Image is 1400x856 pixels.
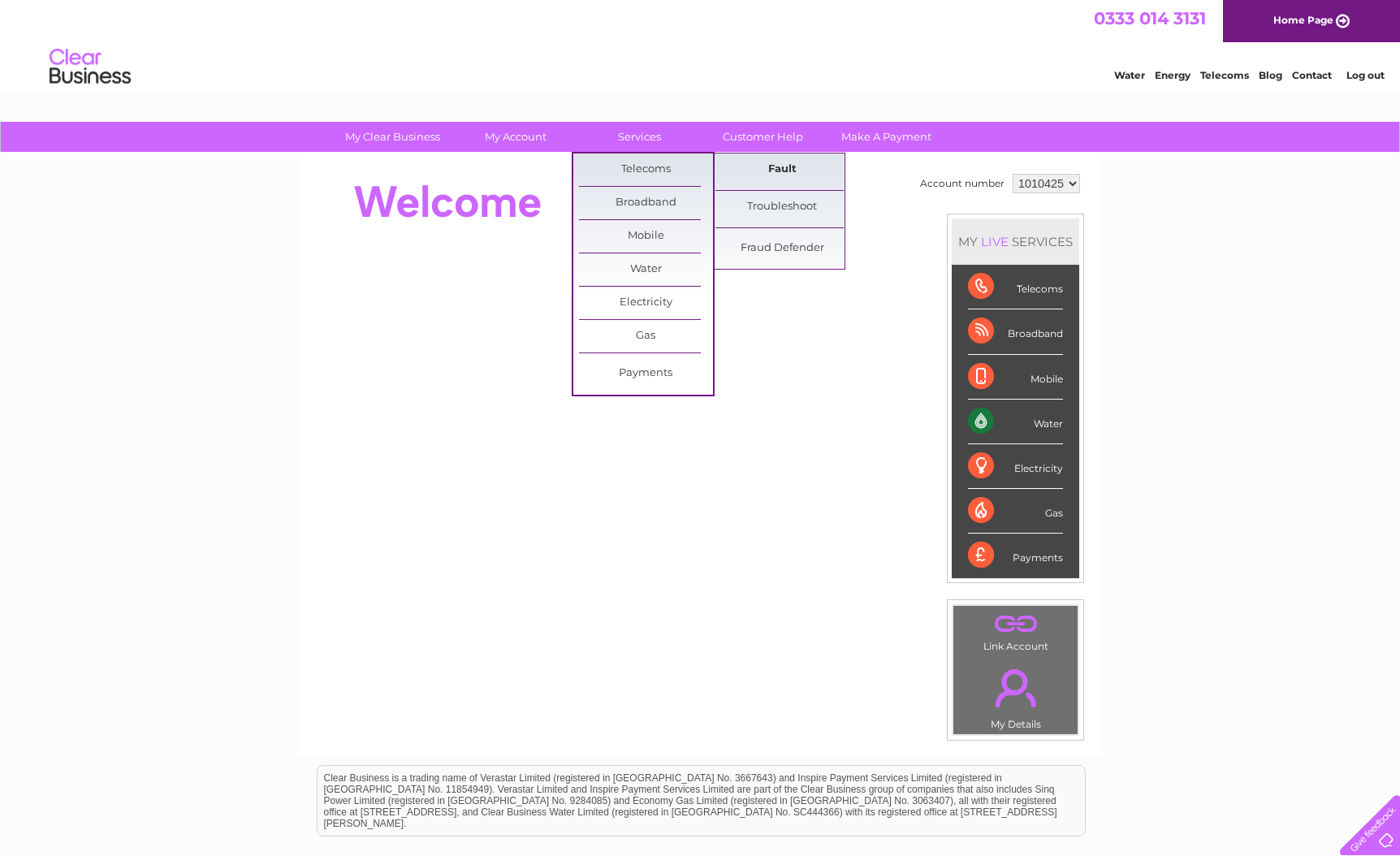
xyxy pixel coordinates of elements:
[715,232,849,265] a: Fraud Defender
[1114,69,1145,81] a: Water
[957,659,1074,716] a: .
[715,191,849,223] a: Troubleshoot
[696,122,830,152] a: Customer Help
[579,320,713,352] a: Gas
[579,220,713,253] a: Mobile
[579,253,713,286] a: Water
[953,655,1078,735] td: My Details
[968,265,1063,309] div: Telecoms
[579,357,713,390] a: Payments
[968,355,1063,400] div: Mobile
[968,534,1063,577] div: Payments
[579,287,713,319] a: Electricity
[318,9,1085,79] div: Clear Business is a trading name of Verastar Limited (registered in [GEOGRAPHIC_DATA] No. 3667643...
[1200,69,1249,81] a: Telecoms
[916,170,1009,197] td: Account number
[968,489,1063,534] div: Gas
[579,187,713,219] a: Broadband
[326,122,460,152] a: My Clear Business
[49,42,132,92] img: logo.png
[1292,69,1332,81] a: Contact
[968,400,1063,444] div: Water
[957,610,1074,638] a: .
[819,122,953,152] a: Make A Payment
[1094,8,1206,28] a: 0333 014 3131
[1346,69,1385,81] a: Log out
[978,234,1012,249] div: LIVE
[952,218,1079,265] div: MY SERVICES
[573,122,706,152] a: Services
[1259,69,1282,81] a: Blog
[1155,69,1190,81] a: Energy
[715,153,849,186] a: Fault
[449,122,583,152] a: My Account
[579,153,713,186] a: Telecoms
[968,444,1063,489] div: Electricity
[968,309,1063,354] div: Broadband
[953,605,1078,656] td: Link Account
